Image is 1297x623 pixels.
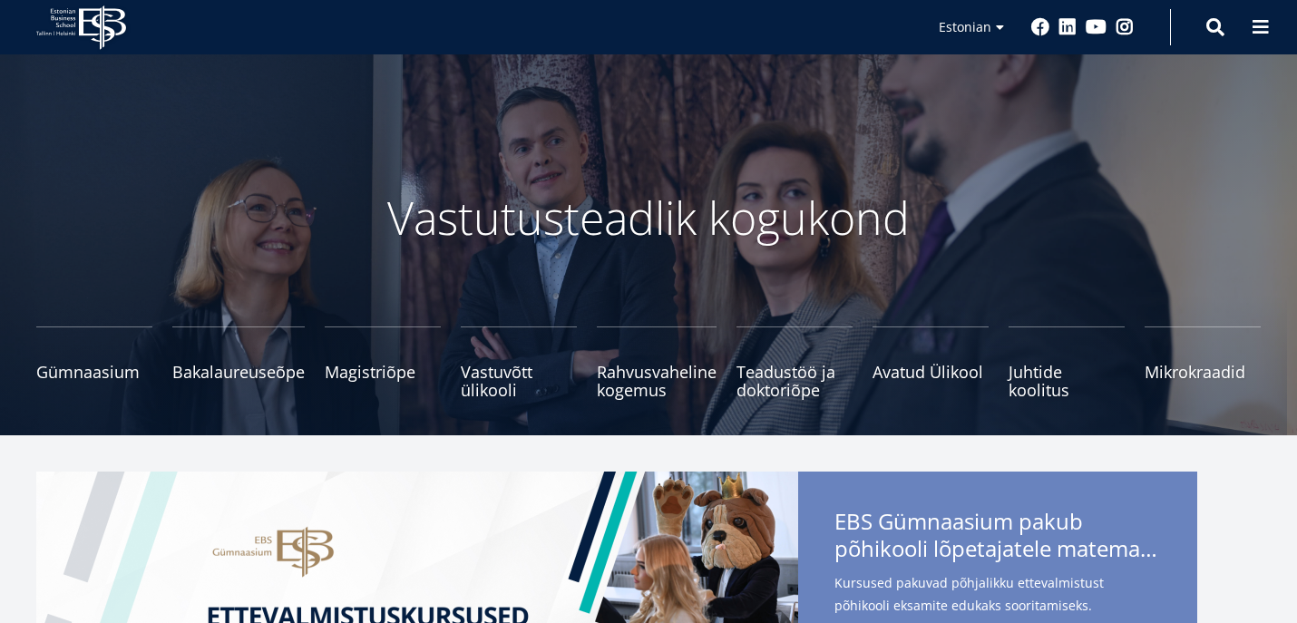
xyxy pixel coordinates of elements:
span: Vastuvõtt ülikooli [461,363,577,399]
span: Avatud Ülikool [873,363,989,381]
span: Teadustöö ja doktoriõpe [736,363,853,399]
a: Instagram [1116,18,1134,36]
a: Avatud Ülikool [873,326,989,399]
span: Magistriõpe [325,363,441,381]
a: Facebook [1031,18,1049,36]
a: Vastuvõtt ülikooli [461,326,577,399]
a: Teadustöö ja doktoriõpe [736,326,853,399]
span: Gümnaasium [36,363,152,381]
a: Youtube [1086,18,1107,36]
a: Rahvusvaheline kogemus [597,326,717,399]
p: Vastutusteadlik kogukond [168,190,1129,245]
a: Bakalaureuseõpe [172,326,305,399]
a: Magistriõpe [325,326,441,399]
span: Bakalaureuseõpe [172,363,305,381]
span: Juhtide koolitus [1009,363,1125,399]
span: Mikrokraadid [1145,363,1261,381]
a: Linkedin [1058,18,1077,36]
a: Mikrokraadid [1145,326,1261,399]
span: Rahvusvaheline kogemus [597,363,717,399]
a: Juhtide koolitus [1009,326,1125,399]
a: Gümnaasium [36,326,152,399]
span: põhikooli lõpetajatele matemaatika- ja eesti keele kursuseid [834,535,1161,562]
span: EBS Gümnaasium pakub [834,508,1161,568]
